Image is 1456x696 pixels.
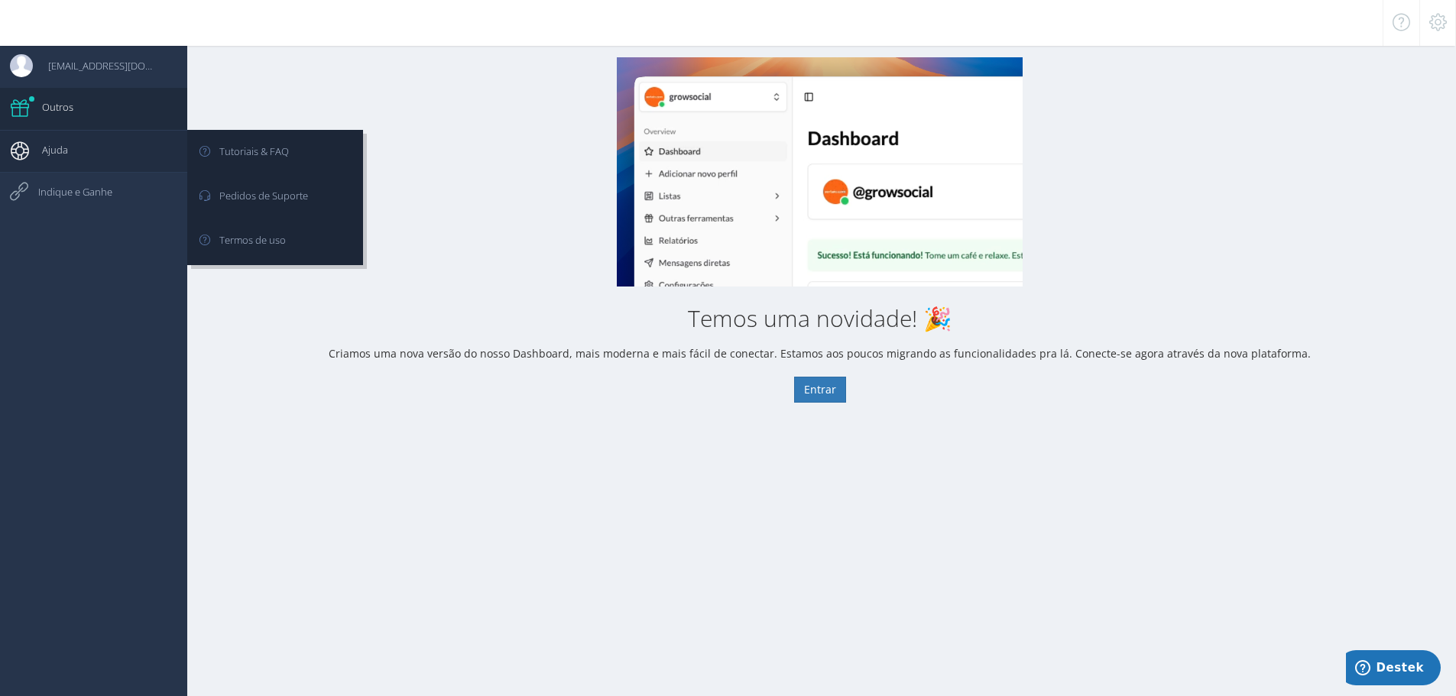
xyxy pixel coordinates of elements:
[27,88,73,126] span: Outros
[27,131,68,169] span: Ajuda
[23,173,112,211] span: Indique e Ganhe
[1346,650,1441,688] iframe: Daha fazla bilgi bulabileceğiniz bir pencere öğesi açar
[183,306,1456,331] h2: Temos uma novidade! 🎉
[190,176,361,219] a: Pedidos de Suporte
[183,346,1456,361] p: Criamos uma nova versão do nosso Dashboard, mais moderna e mais fácil de conectar. Estamos aos po...
[190,221,361,263] a: Termos de uso
[204,176,308,215] span: Pedidos de Suporte
[204,132,289,170] span: Tutoriais & FAQ
[204,221,286,259] span: Termos de uso
[10,54,33,77] img: User Image
[794,377,846,403] button: Entrar
[617,57,1022,286] img: New Dashboard
[33,47,159,85] span: [EMAIL_ADDRESS][DOMAIN_NAME]
[190,132,361,174] a: Tutoriais & FAQ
